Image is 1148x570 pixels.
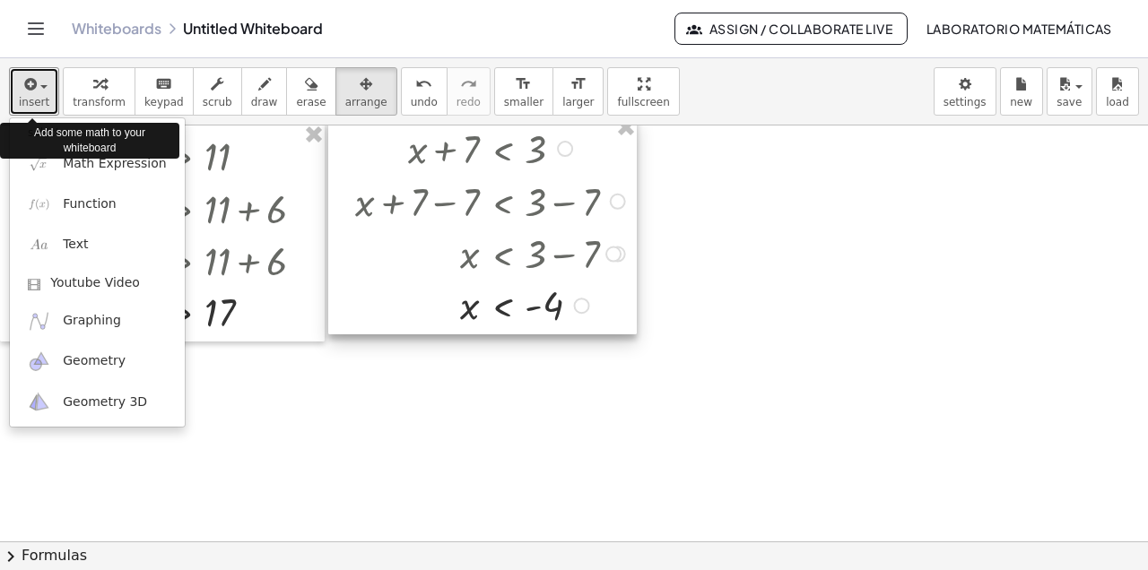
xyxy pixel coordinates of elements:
[28,310,50,332] img: ggb-graphing.svg
[28,152,50,175] img: sqrt_x.png
[28,234,50,256] img: Aa.png
[10,341,185,382] a: Geometry
[28,391,50,413] img: ggb-3d.svg
[10,184,185,224] a: Function
[10,143,185,184] a: Math Expression
[10,225,185,265] a: Text
[50,274,140,292] span: Youtube Video
[10,265,185,301] a: Youtube Video
[10,301,185,341] a: Graphing
[63,312,121,330] span: Graphing
[63,155,166,173] span: Math Expression
[28,193,50,215] img: f_x.png
[63,352,126,370] span: Geometry
[10,382,185,422] a: Geometry 3D
[28,350,50,373] img: ggb-geometry.svg
[63,195,117,213] span: Function
[63,236,88,254] span: Text
[63,393,147,411] span: Geometry 3D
